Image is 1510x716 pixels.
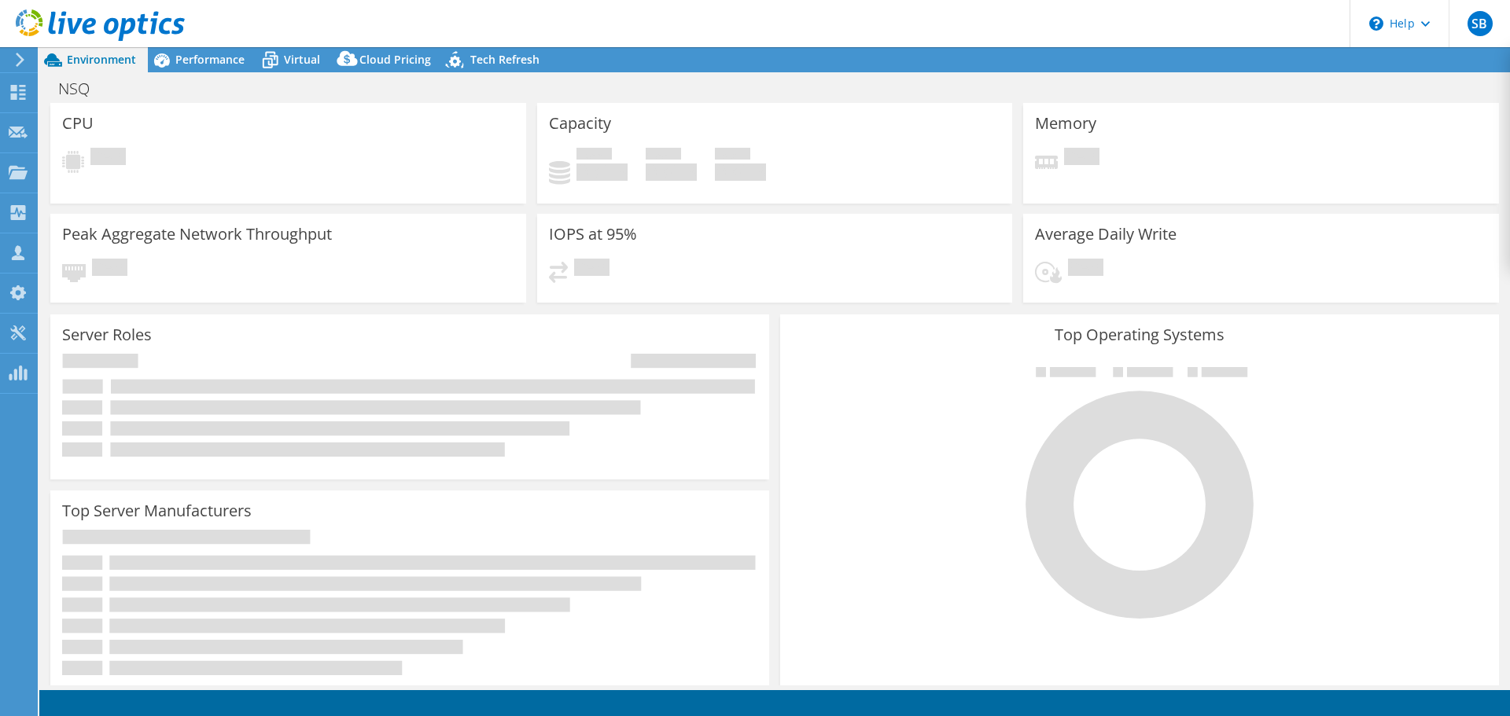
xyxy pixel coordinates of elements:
span: Pending [1064,148,1099,169]
span: Cloud Pricing [359,52,431,67]
span: Pending [90,148,126,169]
h3: Top Operating Systems [792,326,1487,343]
span: Performance [175,52,245,67]
h3: Capacity [549,115,611,132]
span: SB [1468,11,1493,36]
span: Virtual [284,52,320,67]
span: Used [576,148,612,163]
span: Total [715,148,750,163]
svg: \n [1369,17,1383,31]
h3: Top Server Manufacturers [62,502,252,520]
h3: Server Roles [62,326,152,343]
h4: 0 GiB [576,163,628,181]
span: Pending [574,259,610,280]
h1: NSQ [51,80,114,97]
span: Pending [1068,259,1103,280]
span: Tech Refresh [470,52,540,67]
h3: Memory [1035,115,1096,132]
h4: 0 GiB [715,163,766,181]
h4: 0 GiB [646,163,697,181]
span: Pending [92,259,127,280]
span: Environment [67,52,136,67]
span: Free [646,148,681,163]
h3: CPU [62,115,94,132]
h3: Peak Aggregate Network Throughput [62,226,332,243]
h3: Average Daily Write [1035,226,1177,243]
h3: IOPS at 95% [549,226,637,243]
